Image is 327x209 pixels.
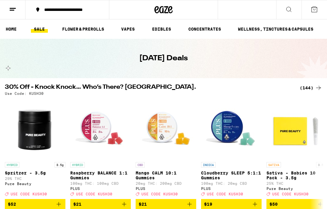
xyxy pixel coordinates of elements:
p: Spritzer - 3.5g [5,171,65,175]
p: 29% THC [5,177,65,181]
div: PLUS [136,187,196,191]
p: HYBRID [5,162,19,168]
p: 3.5g [316,162,327,168]
img: PLUS - Raspberry BALANCE 1:1 Gummies [70,98,131,159]
span: $52 [8,202,16,207]
p: INDICA [201,162,216,168]
span: USE CODE KUSH30 [272,192,309,196]
div: Pure Beauty [5,182,65,186]
span: $19 [204,202,212,207]
p: 100mg THC: 100mg CBD [70,181,131,185]
p: 20mg THC: 200mg CBD [136,181,196,185]
img: Pure Beauty - Sativa - Babies 10 Pack - 3.5g [266,98,327,159]
span: $21 [139,202,147,207]
a: HOME [3,25,20,33]
a: FLOWER & PREROLLS [59,25,107,33]
a: VAPES [118,25,138,33]
p: 25% THC [266,181,327,185]
p: Raspberry BALANCE 1:1 Gummies [70,171,131,180]
span: USE CODE KUSH30 [11,192,47,196]
a: Open page for Cloudberry SLEEP 5:1:1 Gummies from PLUS [201,98,262,199]
a: CONCENTRATES [185,25,224,33]
img: PLUS - Cloudberry SLEEP 5:1:1 Gummies [201,98,262,159]
div: PLUS [201,187,262,191]
a: Open page for Sativa - Babies 10 Pack - 3.5g from Pure Beauty [266,98,327,199]
a: Open page for Raspberry BALANCE 1:1 Gummies from PLUS [70,98,131,199]
p: 3.5g [54,162,65,168]
a: WELLNESS, TINCTURES & CAPSULES [235,25,316,33]
p: Cloudberry SLEEP 5:1:1 Gummies [201,171,262,180]
p: SATIVA [266,162,281,168]
span: $21 [73,202,81,207]
p: 100mg THC: 20mg CBD [201,181,262,185]
span: USE CODE KUSH30 [207,192,243,196]
a: Open page for Mango CALM 10:1 Gummies from PLUS [136,98,196,199]
p: HYBRID [70,162,85,168]
a: EDIBLES [149,25,174,33]
p: Mango CALM 10:1 Gummies [136,171,196,180]
a: (144) [300,84,322,91]
span: $50 [269,202,278,207]
div: Pure Beauty [266,187,327,191]
div: PLUS [70,187,131,191]
h2: 30% Off - Knock Knock… Who’s There? [GEOGRAPHIC_DATA]. [5,84,292,91]
img: PLUS - Mango CALM 10:1 Gummies [136,98,196,159]
a: Open page for Spritzer - 3.5g from Pure Beauty [5,98,65,199]
p: CBD [136,162,145,168]
p: Sativa - Babies 10 Pack - 3.5g [266,171,327,180]
img: Pure Beauty - Spritzer - 3.5g [5,98,65,159]
p: Use Code: KUSH30 [5,91,44,95]
span: USE CODE KUSH30 [76,192,112,196]
span: USE CODE KUSH30 [141,192,178,196]
a: SALE [31,25,48,33]
h1: [DATE] Deals [139,53,188,64]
